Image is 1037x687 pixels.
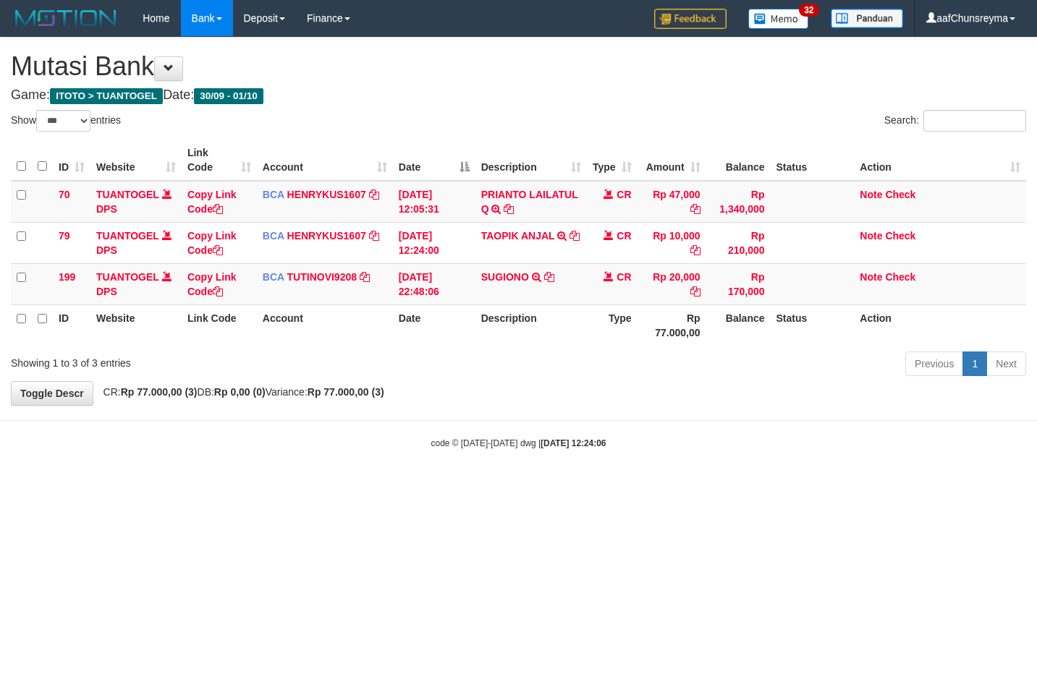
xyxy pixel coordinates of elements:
[481,271,529,283] a: SUGIONO
[393,222,475,263] td: [DATE] 12:24:00
[11,52,1026,81] h1: Mutasi Bank
[885,189,915,200] a: Check
[771,304,855,346] th: Status
[854,304,1026,346] th: Action
[706,181,771,223] td: Rp 1,340,000
[690,286,700,297] a: Copy Rp 20,000 to clipboard
[475,304,587,346] th: Description
[90,222,182,263] td: DPS
[393,181,475,223] td: [DATE] 12:05:31
[214,386,266,398] strong: Rp 0,00 (0)
[431,438,606,448] small: code © [DATE]-[DATE] dwg |
[617,230,631,242] span: CR
[263,271,284,283] span: BCA
[884,110,1026,132] label: Search:
[587,304,638,346] th: Type
[360,271,370,283] a: Copy TUTINOVI9208 to clipboard
[393,263,475,304] td: [DATE] 22:48:06
[706,263,771,304] td: Rp 170,000
[121,386,198,398] strong: Rp 77.000,00 (3)
[369,189,379,200] a: Copy HENRYKUS1607 to clipboard
[53,304,90,346] th: ID
[885,271,915,283] a: Check
[369,230,379,242] a: Copy HENRYKUS1607 to clipboard
[617,271,631,283] span: CR
[263,189,284,200] span: BCA
[962,351,987,376] a: 1
[59,189,70,200] span: 70
[182,140,257,181] th: Link Code: activate to sort column ascending
[654,9,727,29] img: Feedback.jpg
[860,271,882,283] a: Note
[53,140,90,181] th: ID: activate to sort column ascending
[481,230,555,242] a: TAOPIK ANJAL
[36,110,90,132] select: Showentries
[475,140,587,181] th: Description: activate to sort column ascending
[541,438,606,448] strong: [DATE] 12:24:06
[90,140,182,181] th: Website: activate to sort column ascending
[860,189,882,200] a: Note
[194,88,263,104] span: 30/09 - 01/10
[287,271,357,283] a: TUTINOVI9208
[504,203,514,215] a: Copy PRIANTO LAILATUL Q to clipboard
[11,110,121,132] label: Show entries
[96,271,159,283] a: TUANTOGEL
[986,351,1026,376] a: Next
[11,7,121,29] img: MOTION_logo.png
[90,263,182,304] td: DPS
[257,304,393,346] th: Account
[96,386,384,398] span: CR: DB: Variance:
[690,244,700,256] a: Copy Rp 10,000 to clipboard
[11,381,93,406] a: Toggle Descr
[706,222,771,263] td: Rp 210,000
[638,304,706,346] th: Rp 77.000,00
[544,271,554,283] a: Copy SUGIONO to clipboard
[706,304,771,346] th: Balance
[90,181,182,223] td: DPS
[885,230,915,242] a: Check
[96,189,159,200] a: TUANTOGEL
[617,189,631,200] span: CR
[638,140,706,181] th: Amount: activate to sort column ascending
[638,222,706,263] td: Rp 10,000
[393,304,475,346] th: Date
[771,140,855,181] th: Status
[799,4,818,17] span: 32
[187,189,237,215] a: Copy Link Code
[638,181,706,223] td: Rp 47,000
[854,140,1026,181] th: Action: activate to sort column ascending
[481,189,578,215] a: PRIANTO LAILATUL Q
[96,230,159,242] a: TUANTOGEL
[570,230,580,242] a: Copy TAOPIK ANJAL to clipboard
[11,350,421,370] div: Showing 1 to 3 of 3 entries
[638,263,706,304] td: Rp 20,000
[11,88,1026,103] h4: Game: Date:
[905,351,963,376] a: Previous
[831,9,903,28] img: panduan.png
[187,271,237,297] a: Copy Link Code
[263,230,284,242] span: BCA
[690,203,700,215] a: Copy Rp 47,000 to clipboard
[393,140,475,181] th: Date: activate to sort column descending
[90,304,182,346] th: Website
[257,140,393,181] th: Account: activate to sort column ascending
[287,230,366,242] a: HENRYKUS1607
[182,304,257,346] th: Link Code
[706,140,771,181] th: Balance
[187,230,237,256] a: Copy Link Code
[748,9,809,29] img: Button%20Memo.svg
[59,271,75,283] span: 199
[923,110,1026,132] input: Search:
[860,230,882,242] a: Note
[50,88,163,104] span: ITOTO > TUANTOGEL
[59,230,70,242] span: 79
[287,189,366,200] a: HENRYKUS1607
[308,386,384,398] strong: Rp 77.000,00 (3)
[587,140,638,181] th: Type: activate to sort column ascending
